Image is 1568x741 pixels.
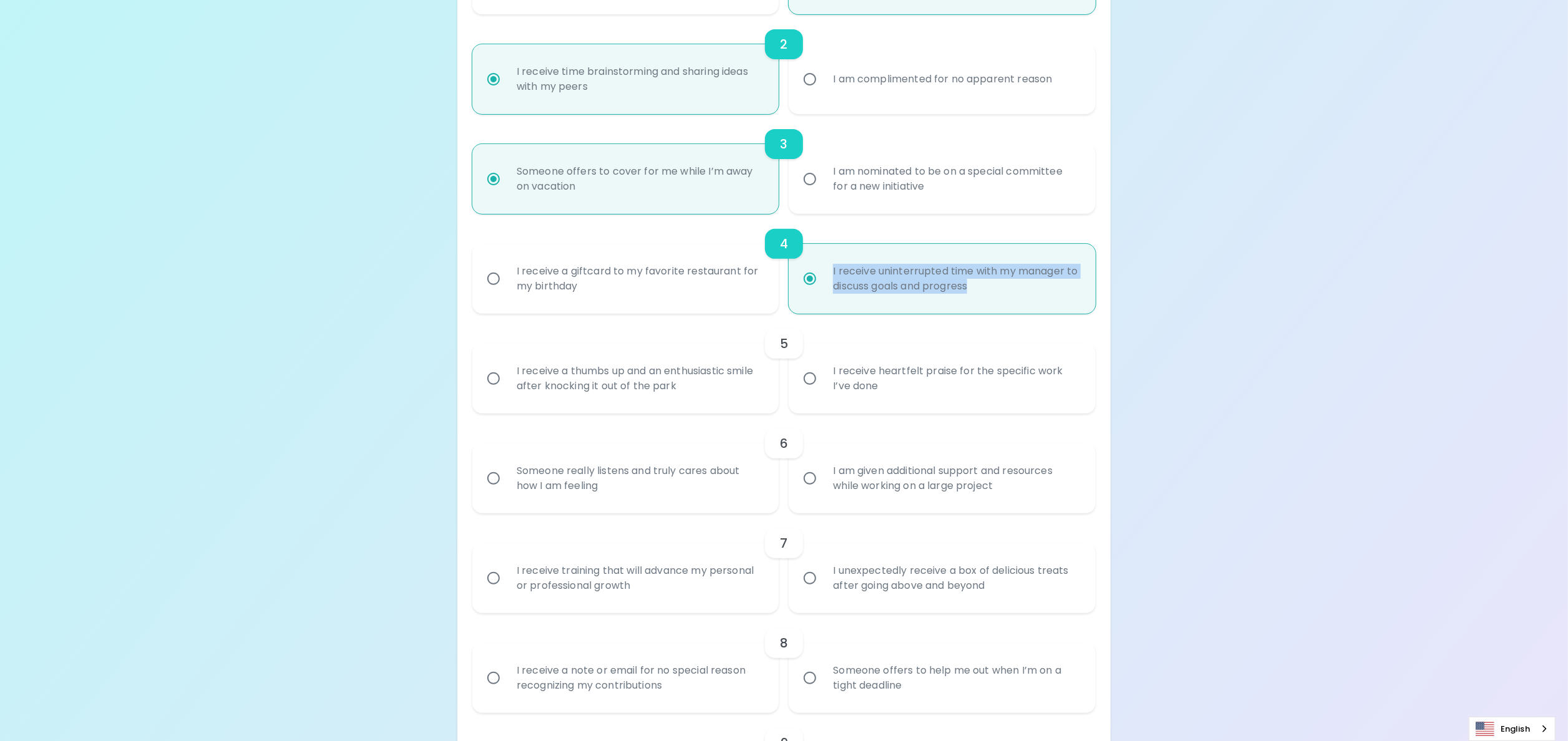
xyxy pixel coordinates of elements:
[823,349,1089,409] div: I receive heartfelt praise for the specific work I’ve done
[780,533,787,553] h6: 7
[780,334,788,354] h6: 5
[472,513,1096,613] div: choice-group-check
[507,349,772,409] div: I receive a thumbs up and an enthusiastic smile after knocking it out of the park
[823,648,1089,708] div: Someone offers to help me out when I’m on a tight deadline
[823,249,1089,309] div: I receive uninterrupted time with my manager to discuss goals and progress
[472,214,1096,314] div: choice-group-check
[507,49,772,109] div: I receive time brainstorming and sharing ideas with my peers
[780,234,788,254] h6: 4
[780,633,788,653] h6: 8
[507,548,772,608] div: I receive training that will advance my personal or professional growth
[472,613,1096,713] div: choice-group-check
[780,433,788,453] h6: 6
[823,548,1089,608] div: I unexpectedly receive a box of delicious treats after going above and beyond
[823,57,1062,102] div: I am complimented for no apparent reason
[472,14,1096,114] div: choice-group-check
[507,249,772,309] div: I receive a giftcard to my favorite restaurant for my birthday
[507,448,772,508] div: Someone really listens and truly cares about how I am feeling
[823,448,1089,508] div: I am given additional support and resources while working on a large project
[472,414,1096,513] div: choice-group-check
[780,134,787,154] h6: 3
[823,149,1089,209] div: I am nominated to be on a special committee for a new initiative
[507,149,772,209] div: Someone offers to cover for me while I’m away on vacation
[780,34,787,54] h6: 2
[472,314,1096,414] div: choice-group-check
[1469,717,1556,741] aside: Language selected: English
[1469,717,1556,741] div: Language
[472,114,1096,214] div: choice-group-check
[507,648,772,708] div: I receive a note or email for no special reason recognizing my contributions
[1469,717,1555,740] a: English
